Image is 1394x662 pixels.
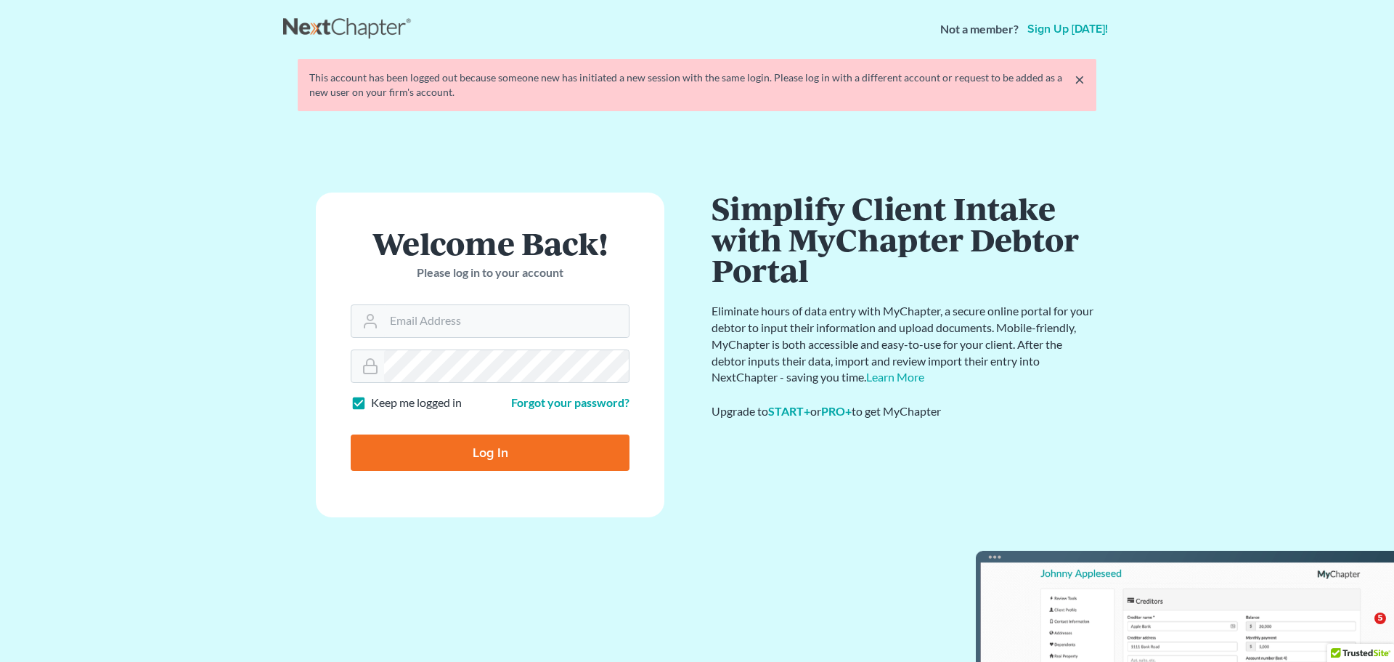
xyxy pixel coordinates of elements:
label: Keep me logged in [371,395,462,411]
h1: Welcome Back! [351,227,629,259]
p: Eliminate hours of data entry with MyChapter, a secure online portal for your debtor to input the... [712,303,1096,386]
a: PRO+ [821,404,852,418]
div: This account has been logged out because someone new has initiated a new session with the same lo... [309,70,1085,100]
span: 5 [1374,613,1386,624]
h1: Simplify Client Intake with MyChapter Debtor Portal [712,193,1096,286]
input: Log In [351,435,629,471]
strong: Not a member? [940,21,1019,38]
iframe: Intercom live chat [1345,613,1379,647]
a: START+ [768,404,810,418]
div: Upgrade to or to get MyChapter [712,403,1096,420]
p: Please log in to your account [351,265,629,281]
a: Learn More [866,370,924,384]
a: Forgot your password? [511,395,629,409]
input: Email Address [384,305,629,337]
a: Sign up [DATE]! [1024,23,1111,35]
a: × [1075,70,1085,88]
